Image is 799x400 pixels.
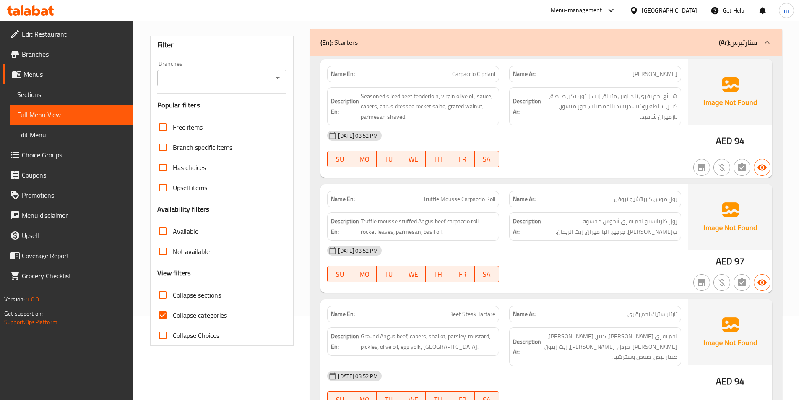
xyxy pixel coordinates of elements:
a: Sections [10,84,133,105]
button: TH [426,266,450,282]
span: [PERSON_NAME] [632,70,677,78]
a: Coupons [3,165,133,185]
span: Edit Menu [17,130,127,140]
button: TH [426,151,450,167]
span: Collapse Choices [173,330,219,340]
strong: Name Ar: [513,195,536,204]
button: WE [401,151,426,167]
span: Not available [173,246,210,256]
span: Branch specific items [173,142,232,152]
strong: Name Ar: [513,310,536,319]
span: Collapse sections [173,290,221,300]
a: Menu disclaimer [3,205,133,225]
span: [DATE] 03:52 PM [335,132,381,140]
span: 97 [734,253,744,269]
span: Grocery Checklist [22,271,127,281]
span: شرائح لحم بقري تندرلوين متبلة، زيت زيتون بكر، صلصة، كيبر، سلطة روكيت دريسد بالحمضيات، جوز مبشور، ... [543,91,677,122]
span: AED [716,373,732,390]
button: Not branch specific item [693,159,710,176]
span: FR [453,153,471,165]
a: Menus [3,64,133,84]
strong: Description Ar: [513,96,541,117]
span: Promotions [22,190,127,200]
span: WE [405,268,422,280]
strong: Description Ar: [513,337,541,357]
span: رول موس كارباتشيو تروفل [614,195,677,204]
a: Choice Groups [3,145,133,165]
span: Beef Steak Tartare [449,310,495,319]
span: MO [356,153,373,165]
span: Sections [17,89,127,99]
a: Promotions [3,185,133,205]
span: SU [331,153,349,165]
button: TU [377,266,401,282]
span: 94 [734,133,744,149]
span: Version: [4,294,25,305]
span: Upsell items [173,183,207,193]
a: Edit Restaurant [3,24,133,44]
button: FR [450,266,474,282]
a: Grocery Checklist [3,266,133,286]
button: Not has choices [734,274,750,291]
button: Available [754,274,770,291]
span: 1.0.0 [26,294,39,305]
span: Collapse categories [173,310,227,320]
span: AED [716,253,732,269]
span: SU [331,268,349,280]
span: Has choices [173,162,206,173]
img: Ae5nvW7+0k+MAAAAAElFTkSuQmCC [688,299,772,365]
span: لحم بقري أنجوس مفروم، كبير، شالوت، بقدونس، خردل، مخلل، زيت زيتون، صفار بيض، صوص وسترشير. [543,331,677,362]
a: Support.OpsPlatform [4,316,57,327]
button: SU [327,266,352,282]
button: MO [352,266,377,282]
button: Purchased item [713,159,730,176]
span: FR [453,268,471,280]
span: TU [380,268,398,280]
span: Menus [23,69,127,79]
span: Truffle mousse stuffed Angus beef carpaccio roll, rocket leaves, parmesan, basil oil. [361,216,495,237]
span: Free items [173,122,203,132]
span: Full Menu View [17,110,127,120]
div: Filter [157,36,287,54]
strong: Name Ar: [513,70,536,78]
button: SA [475,266,499,282]
span: Branches [22,49,127,59]
span: WE [405,153,422,165]
span: Carpaccio Cipriani [452,70,495,78]
a: Full Menu View [10,105,133,125]
button: TU [377,151,401,167]
div: (En): Starters(Ar):ستارتيرس [310,29,782,56]
span: MO [356,268,373,280]
img: Ae5nvW7+0k+MAAAAAElFTkSuQmCC [688,184,772,250]
a: Branches [3,44,133,64]
h3: Popular filters [157,100,287,110]
button: WE [401,266,426,282]
span: SA [478,268,496,280]
span: Upsell [22,230,127,241]
a: Coverage Report [3,246,133,266]
div: Menu-management [551,5,602,16]
h3: Availability filters [157,204,210,214]
button: Open [272,72,284,84]
strong: Name En: [331,70,355,78]
span: SA [478,153,496,165]
span: Coverage Report [22,251,127,261]
span: [DATE] 03:52 PM [335,247,381,255]
button: Not branch specific item [693,274,710,291]
span: Ground Angus beef, capers, shallot, parsley, mustard, pickles, olive oil, egg yolk, Worcestershire. [361,331,495,352]
strong: Description Ar: [513,216,541,237]
strong: Description En: [331,331,359,352]
span: Get support on: [4,308,43,319]
span: AED [716,133,732,149]
span: Seasoned sliced beef tenderloin, virgin olive oil, sauce, capers, citrus dressed rocket salad, gr... [361,91,495,122]
span: m [784,6,789,15]
button: SA [475,151,499,167]
button: Purchased item [713,274,730,291]
a: Upsell [3,225,133,246]
p: Starters [320,37,358,47]
b: (En): [320,36,333,49]
button: Not has choices [734,159,750,176]
h3: View filters [157,268,191,278]
button: Available [754,159,770,176]
span: TU [380,153,398,165]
